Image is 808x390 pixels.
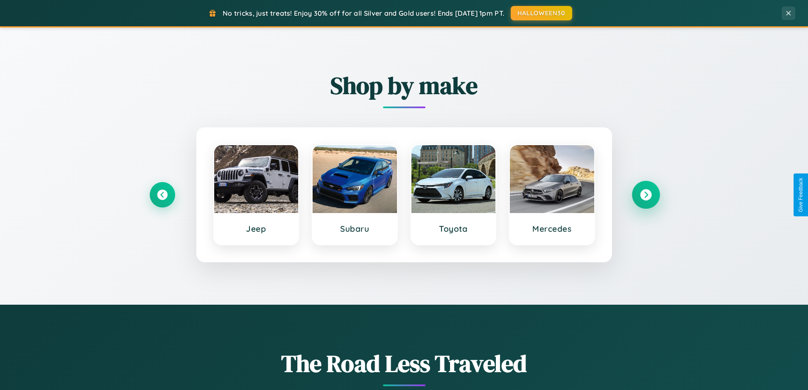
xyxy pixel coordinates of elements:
h3: Toyota [420,224,487,234]
h3: Subaru [321,224,389,234]
span: No tricks, just treats! Enjoy 30% off for all Silver and Gold users! Ends [DATE] 1pm PT. [223,9,504,17]
h1: The Road Less Traveled [150,347,659,380]
button: HALLOWEEN30 [511,6,572,20]
h2: Shop by make [150,69,659,102]
div: Give Feedback [798,178,804,212]
h3: Mercedes [518,224,586,234]
h3: Jeep [223,224,290,234]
